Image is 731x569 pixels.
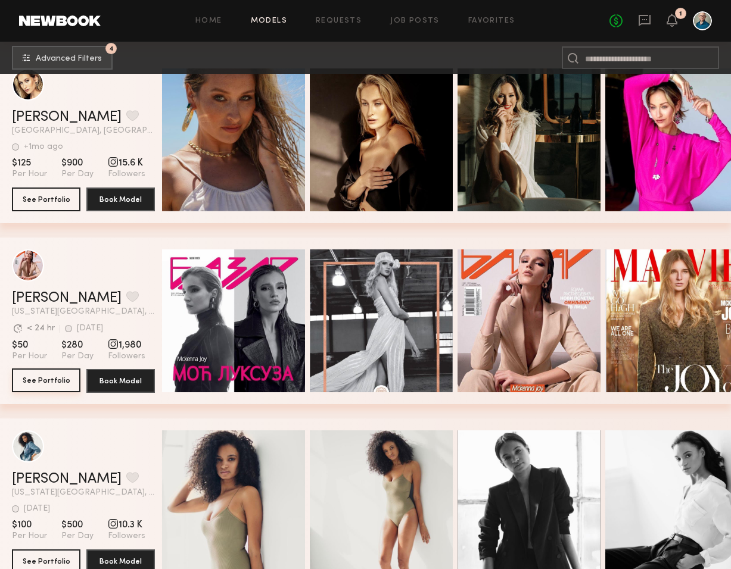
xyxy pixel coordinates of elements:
span: $280 [61,339,94,351]
a: Requests [316,17,362,25]
button: Book Model [86,187,155,211]
div: < 24 hr [27,324,55,333]
span: [GEOGRAPHIC_DATA], [GEOGRAPHIC_DATA] [12,127,155,135]
span: Followers [108,531,145,542]
span: $900 [61,157,94,169]
button: 4Advanced Filters [12,46,113,70]
a: Home [195,17,222,25]
span: 10.3 K [108,519,145,531]
span: Per Hour [12,351,47,362]
span: $125 [12,157,47,169]
button: See Portfolio [12,187,80,211]
span: Per Hour [12,169,47,180]
span: $500 [61,519,94,531]
a: See Portfolio [12,369,80,393]
button: Book Model [86,369,155,393]
div: [DATE] [24,505,50,513]
span: Followers [108,351,145,362]
a: [PERSON_NAME] [12,291,122,305]
div: +1mo ago [24,143,63,151]
div: [DATE] [77,324,103,333]
span: [US_STATE][GEOGRAPHIC_DATA], [GEOGRAPHIC_DATA] [12,308,155,316]
a: Job Posts [390,17,440,25]
span: 1,980 [108,339,145,351]
span: $100 [12,519,47,531]
span: $50 [12,339,47,351]
a: Models [251,17,287,25]
a: Favorites [468,17,515,25]
a: [PERSON_NAME] [12,110,122,124]
button: See Portfolio [12,368,80,392]
span: Per Day [61,531,94,542]
span: Per Day [61,169,94,180]
span: 4 [109,46,114,51]
div: 1 [679,11,682,17]
span: Per Hour [12,531,47,542]
span: Advanced Filters [36,55,102,63]
span: [US_STATE][GEOGRAPHIC_DATA], [GEOGRAPHIC_DATA] [12,489,155,497]
span: Followers [108,169,145,180]
a: [PERSON_NAME] [12,472,122,486]
span: Per Day [61,351,94,362]
span: 15.6 K [108,157,145,169]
